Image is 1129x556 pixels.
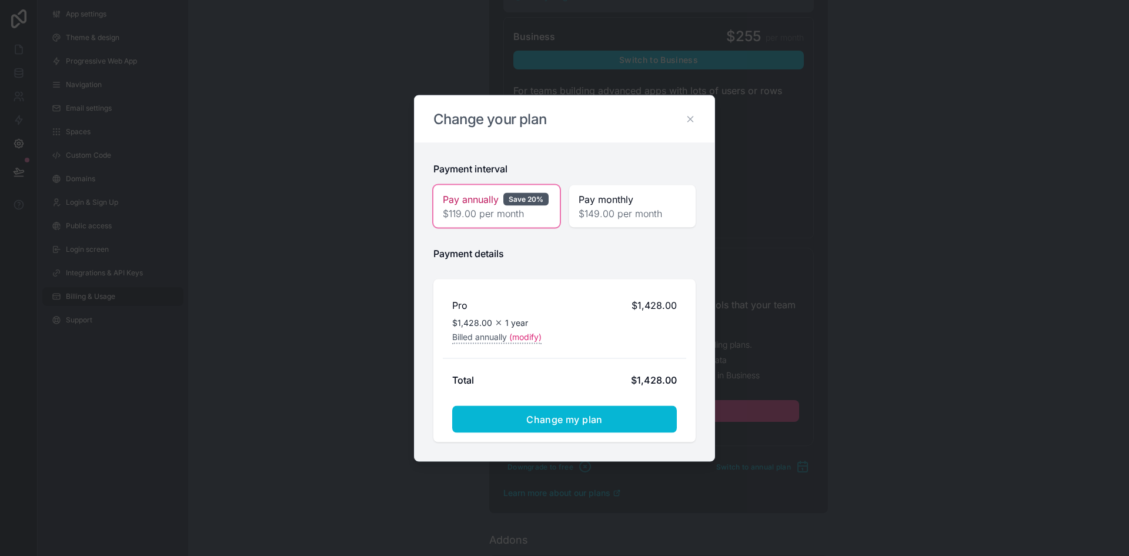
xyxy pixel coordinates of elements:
button: Billed annually(modify) [452,331,542,344]
h2: Change your plan [433,109,696,128]
div: $1,428.00 [631,372,677,387]
span: $1,428.00 [632,298,677,312]
h2: Payment details [433,246,504,260]
div: Save 20% [503,192,549,205]
span: $1,428.00 [452,317,492,328]
span: Change my plan [526,413,603,425]
span: Pay annually [443,192,499,206]
span: $149.00 per month [579,206,686,220]
span: Billed annually [452,331,507,342]
h2: Pro [452,298,467,312]
button: Change my plan [452,405,677,432]
span: $119.00 per month [443,206,550,220]
h2: Total [452,372,474,387]
span: 1 year [505,317,528,328]
span: Pay monthly [579,192,633,206]
h2: Payment interval [433,161,507,175]
span: (modify) [509,331,542,342]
